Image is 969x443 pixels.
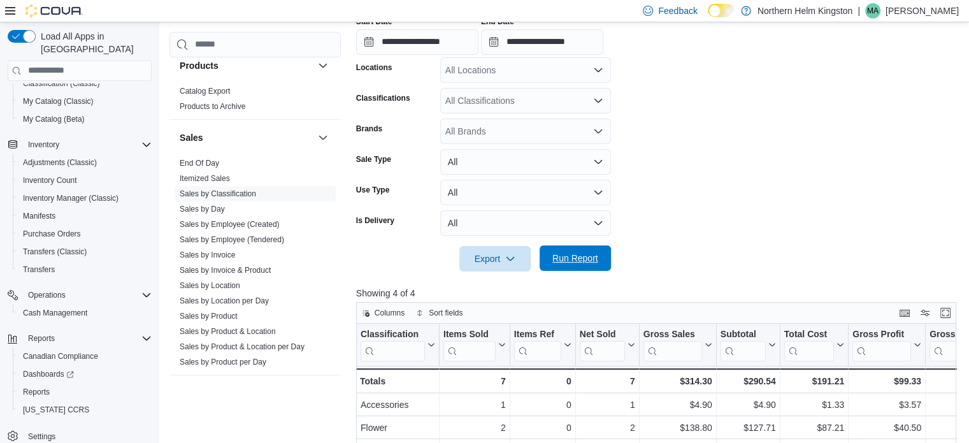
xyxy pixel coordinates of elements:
div: Flower [361,420,435,435]
span: My Catalog (Beta) [18,112,152,127]
span: Sales by Employee (Created) [180,219,280,229]
button: All [440,210,611,236]
button: Columns [357,305,410,321]
label: Locations [356,62,392,73]
a: Cash Management [18,305,92,321]
input: Dark Mode [708,4,735,17]
div: Items Sold [443,328,496,340]
a: Transfers (Classic) [18,244,92,259]
div: 7 [580,374,635,389]
span: End Of Day [180,158,219,168]
span: Sales by Classification [180,189,256,199]
div: Totals [360,374,435,389]
span: Sales by Invoice [180,250,235,260]
span: Inventory Manager (Classic) [23,193,118,203]
span: Inventory Count [18,173,152,188]
span: My Catalog (Classic) [18,94,152,109]
button: Cash Management [13,304,157,322]
button: Sales [180,131,313,144]
input: Press the down key to open a popover containing a calendar. [481,29,603,55]
span: Operations [23,287,152,303]
span: Columns [375,308,405,318]
span: Load All Apps in [GEOGRAPHIC_DATA] [36,30,152,55]
button: Classification [361,328,435,361]
button: Inventory Manager (Classic) [13,189,157,207]
span: Transfers [23,265,55,275]
span: Manifests [18,208,152,224]
button: Run Report [540,245,611,271]
label: Brands [356,124,382,134]
span: Reports [23,331,152,346]
div: $191.21 [784,374,844,389]
p: | [858,3,860,18]
a: Adjustments (Classic) [18,155,102,170]
button: All [440,149,611,175]
button: Open list of options [593,96,603,106]
div: Classification [361,328,425,340]
div: 1 [443,397,506,412]
button: My Catalog (Classic) [13,92,157,110]
span: Sales by Invoice & Product [180,265,271,275]
span: Sales by Employee (Tendered) [180,235,284,245]
span: Reports [28,333,55,344]
div: 2 [443,420,506,435]
button: Open list of options [593,65,603,75]
a: [US_STATE] CCRS [18,402,94,418]
div: $1.33 [784,397,844,412]
a: Sales by Employee (Created) [180,220,280,229]
a: Catalog Export [180,87,230,96]
div: Items Sold [443,328,496,361]
button: Subtotal [721,328,776,361]
a: Sales by Invoice & Product [180,266,271,275]
span: My Catalog (Classic) [23,96,94,106]
button: Reports [3,330,157,347]
button: Products [315,58,331,73]
img: Cova [25,4,83,17]
div: $3.57 [852,397,921,412]
span: Transfers (Classic) [18,244,152,259]
button: Reports [13,383,157,401]
a: Manifests [18,208,61,224]
span: Export [467,246,523,272]
button: Operations [3,286,157,304]
a: Classification (Classic) [18,76,105,91]
div: Accessories [361,397,435,412]
button: Keyboard shortcuts [897,305,912,321]
div: Gross Profit [852,328,911,361]
span: Inventory Manager (Classic) [18,191,152,206]
button: Operations [23,287,71,303]
div: Subtotal [721,328,766,340]
a: Products to Archive [180,102,245,111]
a: Sales by Location per Day [180,296,269,305]
div: Items Ref [514,328,561,340]
span: Classification (Classic) [18,76,152,91]
span: Adjustments (Classic) [18,155,152,170]
button: Items Ref [514,328,571,361]
span: Sales by Product [180,311,238,321]
span: Adjustments (Classic) [23,157,97,168]
span: Products to Archive [180,101,245,112]
span: MA [867,3,879,18]
span: Purchase Orders [18,226,152,242]
span: [US_STATE] CCRS [23,405,89,415]
p: Northern Helm Kingston [757,3,852,18]
span: Sales by Product per Day [180,357,266,367]
div: Subtotal [721,328,766,361]
button: Gross Sales [643,328,712,361]
button: Items Sold [443,328,506,361]
button: Classification (Classic) [13,75,157,92]
button: All [440,180,611,205]
h3: Products [180,59,219,72]
button: Total Cost [784,328,844,361]
div: Total Cost [784,328,834,340]
div: Classification [361,328,425,361]
button: Products [180,59,313,72]
div: 0 [514,397,571,412]
span: Sort fields [429,308,463,318]
label: Use Type [356,185,389,195]
span: Operations [28,290,66,300]
a: Sales by Product & Location per Day [180,342,305,351]
div: $4.90 [721,397,776,412]
span: Washington CCRS [18,402,152,418]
